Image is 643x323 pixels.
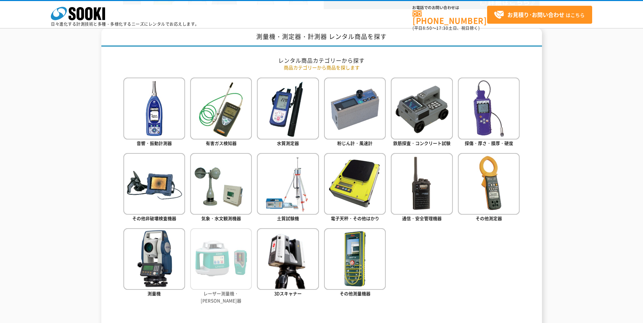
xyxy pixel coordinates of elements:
[458,153,520,223] a: その他測定器
[201,290,241,304] span: レーザー測量機・[PERSON_NAME]器
[190,78,252,139] img: 有害ガス検知器
[393,140,450,146] span: 鉄筋探査・コンクリート試験
[190,228,252,290] img: レーザー測量機・墨出器
[190,228,252,305] a: レーザー測量機・[PERSON_NAME]器
[487,6,592,24] a: お見積り･お問い合わせはこちら
[190,153,252,223] a: 気象・水文観測機器
[413,6,487,10] span: お電話でのお問い合わせは
[391,153,453,223] a: 通信・安全管理機器
[331,215,379,221] span: 電子天秤・その他はかり
[324,153,386,223] a: 電子天秤・その他はかり
[123,153,185,215] img: その他非破壊検査機器
[277,140,299,146] span: 水質測定器
[190,153,252,215] img: 気象・水文観測機器
[324,228,386,298] a: その他測量機器
[257,228,319,298] a: 3Dスキャナー
[123,64,520,71] p: 商品カテゴリーから商品を探します
[257,228,319,290] img: 3Dスキャナー
[324,228,386,290] img: その他測量機器
[274,290,302,297] span: 3Dスキャナー
[391,153,453,215] img: 通信・安全管理機器
[507,10,564,19] strong: お見積り･お問い合わせ
[458,78,520,148] a: 探傷・厚さ・膜厚・硬度
[391,78,453,139] img: 鉄筋探査・コンクリート試験
[324,153,386,215] img: 電子天秤・その他はかり
[201,215,241,221] span: 気象・水文観測機器
[391,78,453,148] a: 鉄筋探査・コンクリート試験
[324,78,386,139] img: 粉じん計・風速計
[423,25,432,31] span: 8:50
[206,140,237,146] span: 有害ガス検知器
[190,78,252,148] a: 有害ガス検知器
[132,215,176,221] span: その他非破壊検査機器
[257,153,319,223] a: 土質試験機
[324,78,386,148] a: 粉じん計・風速計
[123,228,185,298] a: 測量機
[494,10,585,20] span: はこちら
[413,10,487,24] a: [PHONE_NUMBER]
[51,22,199,26] p: 日々進化する計測技術と多種・多様化するニーズにレンタルでお応えします。
[465,140,513,146] span: 探傷・厚さ・膜厚・硬度
[123,153,185,223] a: その他非破壊検査機器
[147,290,161,297] span: 測量機
[402,215,442,221] span: 通信・安全管理機器
[413,25,480,31] span: (平日 ～ 土日、祝日除く)
[476,215,502,221] span: その他測定器
[337,140,373,146] span: 粉じん計・風速計
[436,25,448,31] span: 17:30
[123,228,185,290] img: 測量機
[123,78,185,148] a: 音響・振動計測器
[123,57,520,64] h2: レンタル商品カテゴリーから探す
[123,78,185,139] img: 音響・振動計測器
[458,78,520,139] img: 探傷・厚さ・膜厚・硬度
[257,153,319,215] img: 土質試験機
[340,290,370,297] span: その他測量機器
[257,78,319,148] a: 水質測定器
[137,140,172,146] span: 音響・振動計測器
[458,153,520,215] img: その他測定器
[257,78,319,139] img: 水質測定器
[277,215,299,221] span: 土質試験機
[101,28,542,47] h1: 測量機・測定器・計測器 レンタル商品を探す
